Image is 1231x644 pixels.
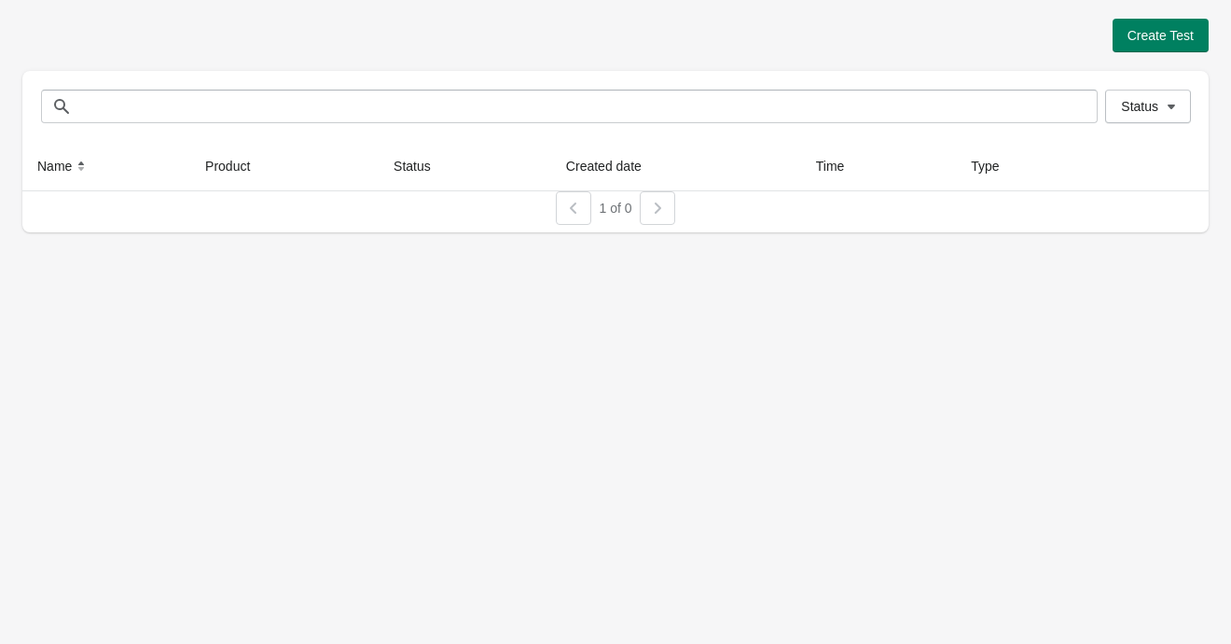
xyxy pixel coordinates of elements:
[599,201,631,216] span: 1 of 0
[1113,19,1209,52] button: Create Test
[1121,99,1158,114] span: Status
[1127,28,1194,43] span: Create Test
[30,149,98,183] button: Name
[386,149,457,183] button: Status
[963,149,1025,183] button: Type
[809,149,871,183] button: Time
[198,149,276,183] button: Product
[559,149,668,183] button: Created date
[1105,90,1191,123] button: Status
